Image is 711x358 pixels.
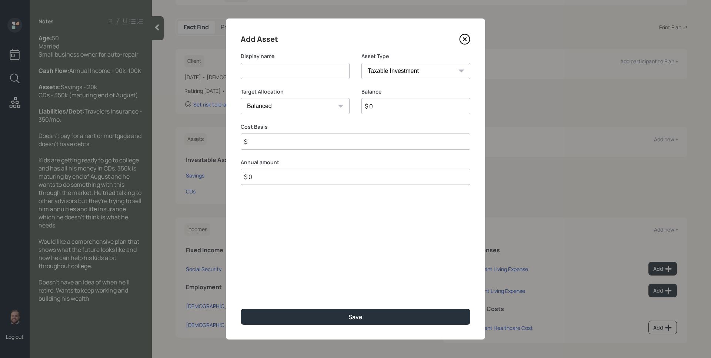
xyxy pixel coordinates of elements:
label: Display name [241,53,350,60]
label: Cost Basis [241,123,470,131]
label: Target Allocation [241,88,350,95]
button: Save [241,309,470,325]
label: Balance [361,88,470,95]
label: Annual amount [241,159,470,166]
label: Asset Type [361,53,470,60]
div: Save [348,313,363,321]
h4: Add Asset [241,33,278,45]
